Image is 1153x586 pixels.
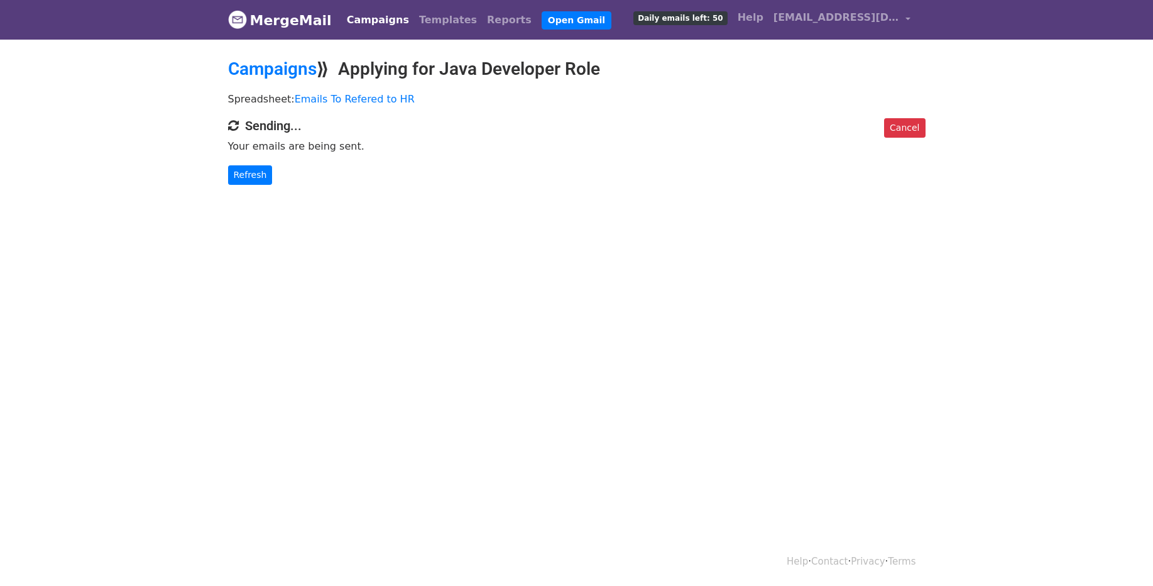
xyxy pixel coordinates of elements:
a: Help [787,556,808,567]
a: Daily emails left: 50 [628,5,732,30]
span: Daily emails left: 50 [633,11,727,25]
span: [EMAIL_ADDRESS][DOMAIN_NAME] [773,10,899,25]
img: MergeMail logo [228,10,247,29]
h4: Sending... [228,118,926,133]
a: Campaigns [342,8,414,33]
a: Templates [414,8,482,33]
a: MergeMail [228,7,332,33]
h2: ⟫ Applying for Java Developer Role [228,58,926,80]
a: Contact [811,556,848,567]
a: Open Gmail [542,11,611,30]
p: Your emails are being sent. [228,140,926,153]
a: Cancel [884,118,925,138]
a: Reports [482,8,537,33]
a: Refresh [228,165,273,185]
a: Help [733,5,768,30]
a: [EMAIL_ADDRESS][DOMAIN_NAME] [768,5,915,35]
a: Terms [888,556,915,567]
a: Campaigns [228,58,317,79]
p: Spreadsheet: [228,92,926,106]
a: Emails To Refered to HR [295,93,415,105]
a: Privacy [851,556,885,567]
